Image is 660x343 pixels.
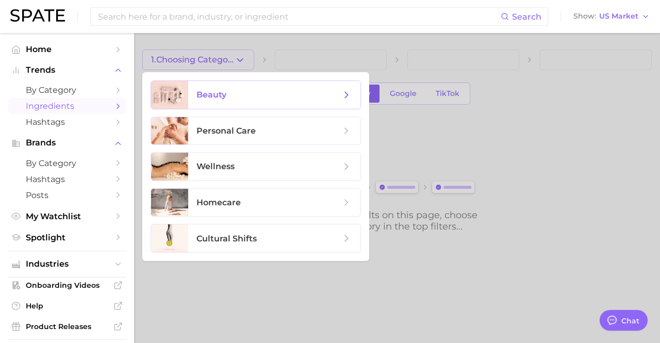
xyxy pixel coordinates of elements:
[26,85,108,95] span: by Category
[8,62,126,78] button: Trends
[26,211,108,221] span: My Watchlist
[8,41,126,57] a: Home
[10,9,65,22] img: SPATE
[26,158,108,168] span: by Category
[8,319,126,334] a: Product Releases
[8,171,126,187] a: Hashtags
[8,114,126,130] a: Hashtags
[8,187,126,203] a: Posts
[571,10,652,23] button: ShowUS Market
[196,198,241,207] span: homecare
[26,66,108,75] span: Trends
[26,138,108,148] span: Brands
[196,234,257,243] span: cultural shifts
[573,13,596,19] span: Show
[26,44,108,54] span: Home
[8,208,126,224] a: My Watchlist
[8,98,126,114] a: Ingredients
[26,117,108,127] span: Hashtags
[512,12,541,22] span: Search
[26,101,108,111] span: Ingredients
[26,301,108,311] span: Help
[8,277,126,293] a: Onboarding Videos
[599,13,638,19] span: US Market
[196,161,235,171] span: wellness
[142,72,369,261] ul: 1.Choosing Category
[26,322,108,331] span: Product Releases
[8,135,126,151] button: Brands
[8,256,126,272] button: Industries
[8,82,126,98] a: by Category
[26,190,108,200] span: Posts
[8,230,126,246] a: Spotlight
[196,126,256,136] span: personal care
[26,233,108,242] span: Spotlight
[26,259,108,269] span: Industries
[8,155,126,171] a: by Category
[97,8,501,25] input: Search here for a brand, industry, or ingredient
[26,174,108,184] span: Hashtags
[26,281,108,290] span: Onboarding Videos
[196,90,226,100] span: beauty
[8,298,126,314] a: Help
